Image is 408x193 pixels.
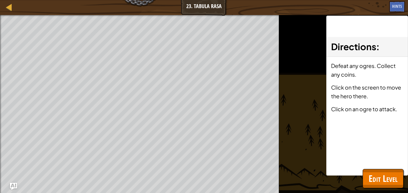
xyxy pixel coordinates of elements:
h3: : [331,40,403,54]
span: Directions [331,41,376,52]
button: Edit Level [363,169,403,188]
p: Click on the screen to move the hero there. [331,83,403,100]
span: Hints [392,3,402,9]
p: Defeat any ogres. Collect any coins. [331,61,403,79]
span: Edit Level [369,172,397,185]
button: Ask AI [10,183,17,190]
p: Click on an ogre to attack. [331,105,403,113]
